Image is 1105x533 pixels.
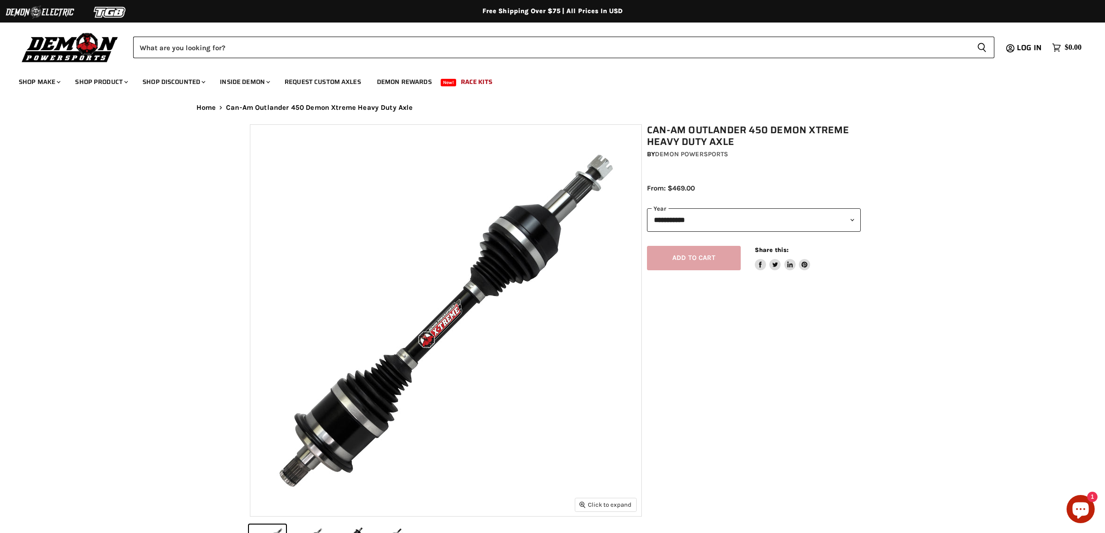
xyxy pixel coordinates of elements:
img: Demon Powersports [19,30,121,64]
a: Request Custom Axles [278,72,368,91]
a: Race Kits [454,72,499,91]
span: $0.00 [1065,43,1082,52]
button: Click to expand [575,498,636,511]
select: year [647,208,861,231]
a: Home [196,104,216,112]
aside: Share this: [755,246,811,271]
nav: Breadcrumbs [178,104,928,112]
ul: Main menu [12,69,1079,91]
span: Log in [1017,42,1042,53]
span: Share this: [755,246,789,253]
h1: Can-Am Outlander 450 Demon Xtreme Heavy Duty Axle [647,124,861,148]
input: Search [133,37,970,58]
img: TGB Logo 2 [75,3,145,21]
button: Search [970,37,994,58]
a: Shop Discounted [135,72,211,91]
span: Can-Am Outlander 450 Demon Xtreme Heavy Duty Axle [226,104,413,112]
span: New! [441,79,457,86]
form: Product [133,37,994,58]
a: Demon Powersports [655,150,728,158]
a: Shop Product [68,72,134,91]
a: $0.00 [1047,41,1086,54]
span: From: $469.00 [647,184,695,192]
div: Free Shipping Over $75 | All Prices In USD [178,7,928,15]
img: Can-Am Outlander 450 Demon Xtreme Heavy Duty Axle [250,125,641,516]
a: Inside Demon [213,72,276,91]
div: by [647,149,861,160]
a: Demon Rewards [370,72,439,91]
img: Demon Electric Logo 2 [5,3,75,21]
a: Log in [1013,44,1047,52]
span: Click to expand [579,501,631,508]
a: Shop Make [12,72,66,91]
inbox-online-store-chat: Shopify online store chat [1064,495,1097,525]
